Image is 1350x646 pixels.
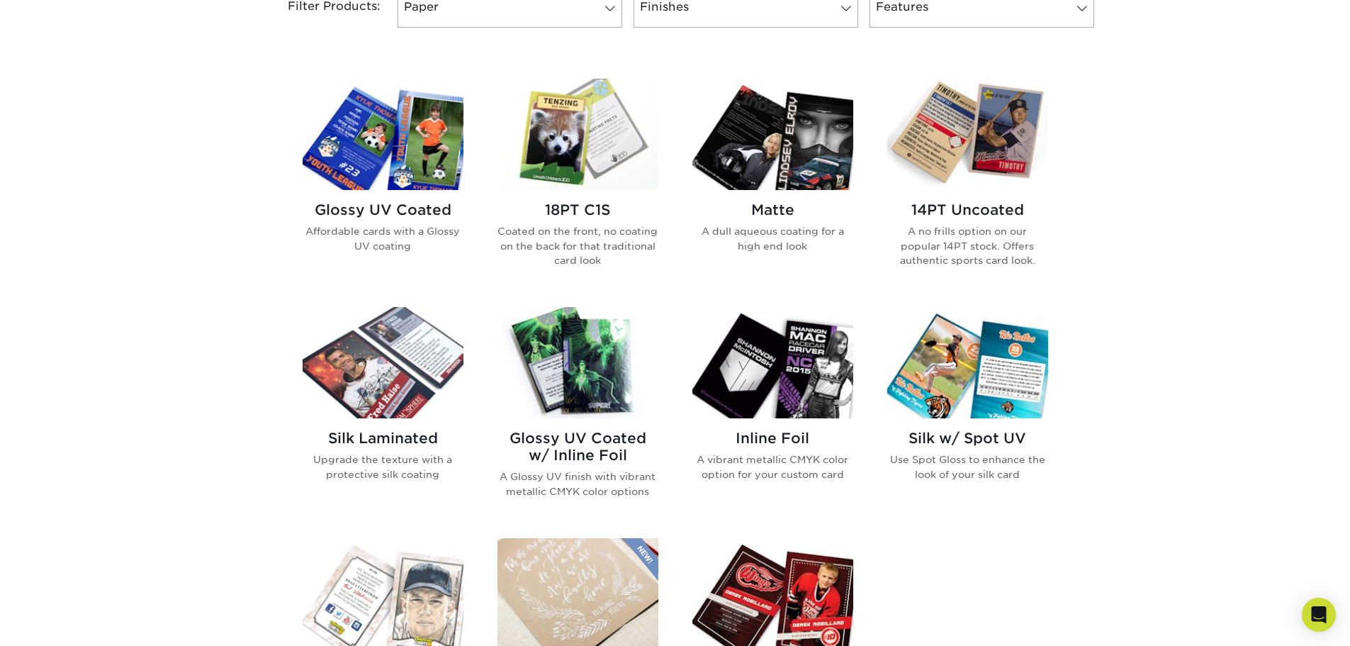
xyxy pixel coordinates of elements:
[692,307,853,521] a: Inline Foil Trading Cards Inline Foil A vibrant metallic CMYK color option for your custom card
[692,79,853,290] a: Matte Trading Cards Matte A dull aqueous coating for a high end look
[1302,598,1336,632] div: Open Intercom Messenger
[497,307,658,418] img: Glossy UV Coated w/ Inline Foil Trading Cards
[692,201,853,218] h2: Matte
[887,79,1048,190] img: 14PT Uncoated Trading Cards
[887,452,1048,481] p: Use Spot Gloss to enhance the look of your silk card
[303,430,463,447] h2: Silk Laminated
[303,79,463,190] img: Glossy UV Coated Trading Cards
[887,430,1048,447] h2: Silk w/ Spot UV
[692,452,853,481] p: A vibrant metallic CMYK color option for your custom card
[692,430,853,447] h2: Inline Foil
[623,538,658,581] img: New Product
[303,452,463,481] p: Upgrade the texture with a protective silk coating
[303,79,463,290] a: Glossy UV Coated Trading Cards Glossy UV Coated Affordable cards with a Glossy UV coating
[887,79,1048,290] a: 14PT Uncoated Trading Cards 14PT Uncoated A no frills option on our popular 14PT stock. Offers au...
[887,224,1048,267] p: A no frills option on our popular 14PT stock. Offers authentic sports card look.
[497,307,658,521] a: Glossy UV Coated w/ Inline Foil Trading Cards Glossy UV Coated w/ Inline Foil A Glossy UV finish ...
[497,469,658,499] p: A Glossy UV finish with vibrant metallic CMYK color options
[692,79,853,190] img: Matte Trading Cards
[692,224,853,253] p: A dull aqueous coating for a high end look
[887,201,1048,218] h2: 14PT Uncoated
[497,430,658,464] h2: Glossy UV Coated w/ Inline Foil
[497,79,658,190] img: 18PT C1S Trading Cards
[692,307,853,418] img: Inline Foil Trading Cards
[497,224,658,267] p: Coated on the front, no coating on the back for that traditional card look
[303,201,463,218] h2: Glossy UV Coated
[887,307,1048,418] img: Silk w/ Spot UV Trading Cards
[887,307,1048,521] a: Silk w/ Spot UV Trading Cards Silk w/ Spot UV Use Spot Gloss to enhance the look of your silk card
[303,307,463,521] a: Silk Laminated Trading Cards Silk Laminated Upgrade the texture with a protective silk coating
[303,307,463,418] img: Silk Laminated Trading Cards
[497,201,658,218] h2: 18PT C1S
[303,224,463,253] p: Affordable cards with a Glossy UV coating
[497,79,658,290] a: 18PT C1S Trading Cards 18PT C1S Coated on the front, no coating on the back for that traditional ...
